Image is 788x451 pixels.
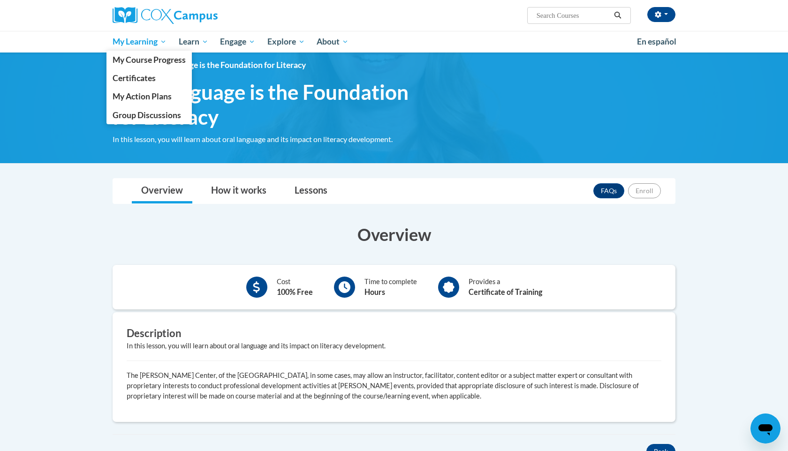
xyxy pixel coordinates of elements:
a: FAQs [593,183,624,198]
b: 100% Free [277,287,313,296]
h3: Overview [113,223,675,246]
div: Main menu [98,31,689,53]
a: How it works [202,179,276,203]
span: My Learning [113,36,167,47]
span: Learn [179,36,208,47]
span: My Action Plans [113,91,172,101]
div: Provides a [469,277,542,298]
a: En español [631,32,682,52]
input: Search Courses [536,10,611,21]
a: Certificates [106,69,192,87]
button: Enroll [628,183,661,198]
span: Certificates [113,73,156,83]
button: Account Settings [647,7,675,22]
b: Certificate of Training [469,287,542,296]
a: Explore [261,31,311,53]
a: Engage [214,31,261,53]
b: Hours [364,287,385,296]
span: Oral Language is the Foundation for Literacy [113,80,436,129]
div: In this lesson, you will learn about oral language and its impact on literacy development. [127,341,661,351]
span: Explore [267,36,305,47]
a: Group Discussions [106,106,192,124]
a: About [311,31,355,53]
iframe: Button to launch messaging window [750,413,780,443]
a: Overview [132,179,192,203]
button: Search [611,10,625,21]
span: Oral Language is the Foundation for Literacy [145,60,306,70]
span: En español [637,37,676,46]
span: About [317,36,349,47]
a: Lessons [285,179,337,203]
div: Time to complete [364,277,417,298]
span: Engage [220,36,255,47]
img: Cox Campus [113,7,218,24]
a: My Learning [106,31,173,53]
a: My Action Plans [106,87,192,105]
div: In this lesson, you will learn about oral language and its impact on literacy development. [113,134,436,144]
span: My Course Progress [113,55,186,65]
a: My Course Progress [106,51,192,69]
div: Cost [277,277,313,298]
span: Group Discussions [113,110,181,120]
p: The [PERSON_NAME] Center, of the [GEOGRAPHIC_DATA], in some cases, may allow an instructor, facil... [127,370,661,401]
h3: Description [127,326,661,341]
a: Learn [173,31,214,53]
a: Cox Campus [113,7,291,24]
